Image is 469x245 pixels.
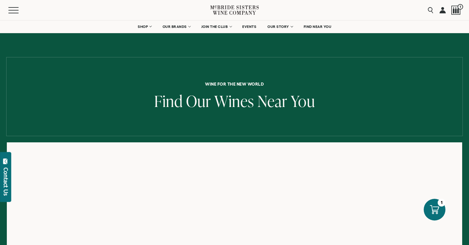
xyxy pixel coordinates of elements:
span: Find [154,90,183,112]
span: EVENTS [242,24,256,29]
span: SHOP [138,24,148,29]
span: OUR STORY [267,24,289,29]
span: Near [257,90,287,112]
a: JOIN THE CLUB [197,20,235,33]
span: You [291,90,315,112]
a: FIND NEAR YOU [300,20,336,33]
span: FIND NEAR YOU [304,24,332,29]
span: 1 [458,4,463,10]
a: OUR BRANDS [159,20,194,33]
button: Mobile Menu Trigger [8,7,31,13]
span: Wines [214,90,254,112]
a: OUR STORY [263,20,297,33]
a: SHOP [134,20,155,33]
span: Our [186,90,211,112]
span: JOIN THE CLUB [201,24,228,29]
a: EVENTS [238,20,260,33]
div: 1 [438,199,445,207]
span: OUR BRANDS [163,24,187,29]
div: Contact Us [3,167,9,196]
